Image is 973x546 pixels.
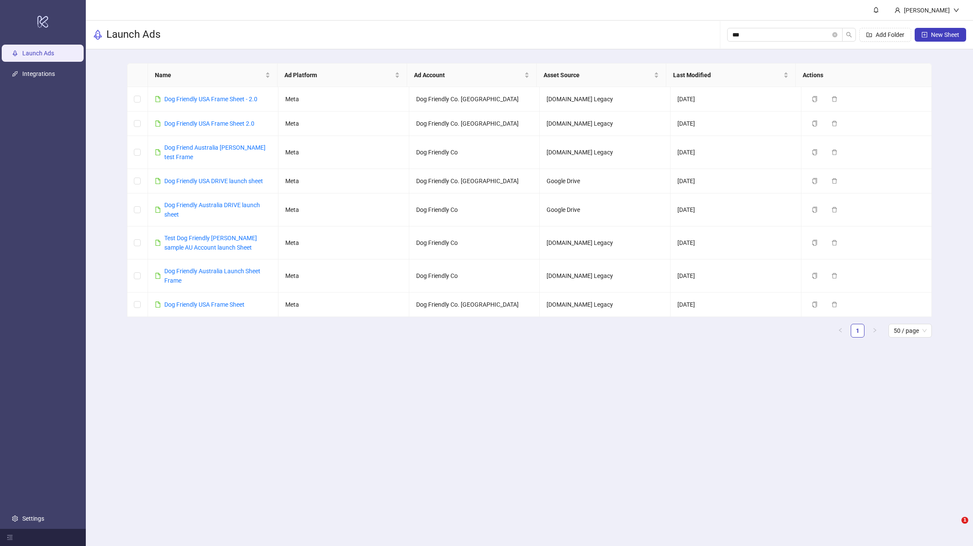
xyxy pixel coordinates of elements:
[876,31,904,38] span: Add Folder
[409,112,540,136] td: Dog Friendly Co. [GEOGRAPHIC_DATA]
[540,193,671,226] td: Google Drive
[278,259,409,293] td: Meta
[278,293,409,317] td: Meta
[409,259,540,293] td: Dog Friendly Co
[409,136,540,169] td: Dog Friendly Co
[407,63,537,87] th: Ad Account
[540,259,671,293] td: [DOMAIN_NAME] Legacy
[278,112,409,136] td: Meta
[812,149,818,155] span: copy
[22,50,54,57] a: Launch Ads
[868,324,882,338] button: right
[155,240,161,246] span: file
[812,96,818,102] span: copy
[868,324,882,338] li: Next Page
[409,169,540,193] td: Dog Friendly Co. [GEOGRAPHIC_DATA]
[831,178,837,184] span: delete
[812,302,818,308] span: copy
[155,207,161,213] span: file
[155,121,161,127] span: file
[846,32,852,38] span: search
[155,149,161,155] span: file
[106,28,160,42] h3: Launch Ads
[832,32,837,37] button: close-circle
[164,144,266,160] a: Dog Friend Australia [PERSON_NAME] test Frame
[812,207,818,213] span: copy
[540,87,671,112] td: [DOMAIN_NAME] Legacy
[666,63,796,87] th: Last Modified
[831,207,837,213] span: delete
[544,70,652,80] span: Asset Source
[851,324,864,338] li: 1
[155,96,161,102] span: file
[812,273,818,279] span: copy
[164,235,257,251] a: Test Dog Friendly [PERSON_NAME] sample AU Account launch Sheet
[278,63,407,87] th: Ad Platform
[831,240,837,246] span: delete
[278,226,409,259] td: Meta
[812,178,818,184] span: copy
[834,324,847,338] button: left
[540,169,671,193] td: Google Drive
[278,193,409,226] td: Meta
[812,240,818,246] span: copy
[671,112,801,136] td: [DATE]
[93,30,103,40] span: rocket
[409,293,540,317] td: Dog Friendly Co. [GEOGRAPHIC_DATA]
[155,302,161,308] span: file
[164,120,254,127] a: Dog Friendly USA Frame Sheet 2.0
[961,517,968,524] span: 1
[540,112,671,136] td: [DOMAIN_NAME] Legacy
[831,121,837,127] span: delete
[164,301,245,308] a: Dog Friendly USA Frame Sheet
[409,87,540,112] td: Dog Friendly Co. [GEOGRAPHIC_DATA]
[872,328,877,333] span: right
[838,328,843,333] span: left
[894,7,900,13] span: user
[671,226,801,259] td: [DATE]
[831,149,837,155] span: delete
[278,136,409,169] td: Meta
[866,32,872,38] span: folder-add
[409,226,540,259] td: Dog Friendly Co
[894,324,927,337] span: 50 / page
[851,324,864,337] a: 1
[671,293,801,317] td: [DATE]
[873,7,879,13] span: bell
[900,6,953,15] div: [PERSON_NAME]
[671,87,801,112] td: [DATE]
[915,28,966,42] button: New Sheet
[859,28,911,42] button: Add Folder
[278,169,409,193] td: Meta
[540,226,671,259] td: [DOMAIN_NAME] Legacy
[944,517,964,537] iframe: Intercom live chat
[953,7,959,13] span: down
[7,534,13,540] span: menu-fold
[164,96,257,103] a: Dog Friendly USA Frame Sheet - 2.0
[22,515,44,522] a: Settings
[164,268,260,284] a: Dog Friendly Australia Launch Sheet Frame
[834,324,847,338] li: Previous Page
[414,70,523,80] span: Ad Account
[812,121,818,127] span: copy
[922,32,928,38] span: plus-square
[671,259,801,293] td: [DATE]
[284,70,393,80] span: Ad Platform
[796,63,925,87] th: Actions
[888,324,932,338] div: Page Size
[831,96,837,102] span: delete
[155,273,161,279] span: file
[931,31,959,38] span: New Sheet
[155,178,161,184] span: file
[831,302,837,308] span: delete
[278,87,409,112] td: Meta
[671,193,801,226] td: [DATE]
[831,273,837,279] span: delete
[155,70,263,80] span: Name
[164,178,263,184] a: Dog Friendly USA DRIVE launch sheet
[409,193,540,226] td: Dog Friendly Co
[164,202,260,218] a: Dog Friendly Australia DRIVE launch sheet
[540,293,671,317] td: [DOMAIN_NAME] Legacy
[22,70,55,77] a: Integrations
